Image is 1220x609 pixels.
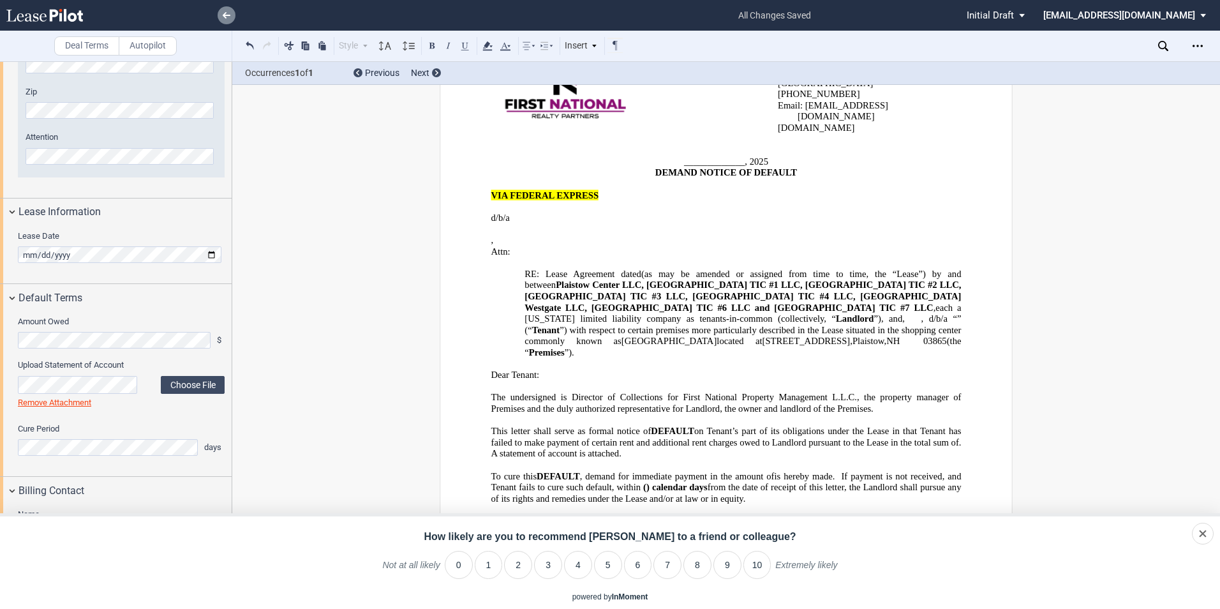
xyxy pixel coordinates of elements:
li: 5 [594,551,622,579]
span: Next [411,68,429,78]
label: Zip [26,86,217,98]
span: Initial Draft [967,10,1014,21]
span: DEFAULT [651,426,694,437]
span: Plaistow [852,336,884,347]
li: 10 [743,551,771,579]
span: d/b/a [491,213,510,223]
span: The undersigned is Director of Collections for First National Property Management L.L.C., the pro... [491,392,964,414]
div: powered by inmoment [572,592,648,603]
span: (the “ [524,336,963,357]
div: Insert [563,38,600,54]
span: This letter shall serve as formal notice of [491,426,651,437]
span: ” (“ [524,313,963,335]
span: 2025 [750,156,768,167]
span: RE: Lease Agreement dated [524,269,641,280]
span: [GEOGRAPHIC_DATA] [621,336,717,347]
span: Occurrences of [245,66,344,80]
b: 1 [308,68,313,78]
label: Not at all likely [382,559,440,581]
label: Lease Date [18,230,225,242]
span: (as may be amended or assigned from time to time, the “Lease”) by and between [524,269,963,290]
label: Extremely likely [775,559,837,581]
label: Amount Owed [18,316,225,327]
label: Upload Statement of Account [18,359,225,371]
button: Underline [457,38,473,53]
li: 8 [683,551,711,579]
span: [DOMAIN_NAME] [778,123,855,133]
label: Name [18,509,225,520]
button: Undo [242,38,258,53]
button: Paste [315,38,330,53]
li: 4 [564,551,592,579]
span: located at [717,336,762,347]
img: 47197919_622135834868543_7426940384061685760_n.png [505,57,626,120]
b: 1 [295,68,300,78]
span: , [491,235,494,246]
span: each a [US_STATE] limited liability company as tenants-in-common [524,302,963,324]
a: Remove Attachment [18,398,91,407]
span: (collectively, “ [778,313,836,324]
span: Email: [EMAIL_ADDRESS][DOMAIN_NAME] [778,100,888,122]
span: is hereby made. [774,470,835,481]
span: , [934,302,936,313]
span: VIA FEDERAL EXPRESS [491,190,599,200]
span: ) calendar day [646,482,704,493]
li: 1 [475,551,503,579]
span: Attn: [491,246,510,257]
span: Dear Tenant: [491,370,540,380]
span: , [884,336,886,347]
span: ”). [565,347,574,358]
span: 03865 [923,336,947,347]
li: 6 [624,551,652,579]
span: , and [881,313,902,324]
label: Attention [26,132,217,143]
div: Open Lease options menu [1187,36,1208,56]
label: Autopilot [119,36,177,56]
span: ”) with respect to certain premises more particularly described in the Lease situated in the shop... [524,325,963,347]
span: DEMAND NOTICE OF DEFAULT [655,167,797,178]
div: Previous [353,67,399,80]
span: , [902,313,905,324]
span: Previous [365,68,399,78]
span: ( [643,482,646,493]
span: s [704,482,708,493]
span: Default Terms [19,290,82,306]
span: all changes saved [732,2,817,29]
button: Toggle Control Characters [607,38,623,53]
span: If payment is not received, and Tenant fails to cure such default, within [491,470,963,492]
span: [PHONE_NUMBER] [778,89,860,100]
div: Next [411,67,441,80]
span: days [204,442,225,453]
li: 9 [713,551,741,579]
label: Choose File [161,376,225,394]
span: , demand for immediate payment in the amount of [580,470,775,481]
div: Close survey [1192,523,1214,545]
label: Deal Terms [54,36,119,56]
li: 2 [504,551,532,579]
span: from the date of receipt of this letter, the Landlord shall pursue any of its rights and remedies... [491,482,964,504]
span: To cure this [491,470,537,481]
a: InMoment [612,592,648,601]
span: , [850,336,852,347]
button: Copy [298,38,313,53]
span: A statement of account is attached. [491,448,621,459]
li: 0 [445,551,473,579]
button: Cut [281,38,297,53]
span: Plaistow Center LLC, [GEOGRAPHIC_DATA] TIC #1 LLC, [GEOGRAPHIC_DATA] TIC #2 LLC, [GEOGRAPHIC_DATA... [524,280,963,313]
span: . [959,437,962,448]
span: _____________, [684,156,747,167]
span: $ [217,335,225,346]
span: Tenant [532,325,560,336]
span: on Tenant’s part of its obligations under the Lease in that Tenant has failed to make payment of ... [491,426,964,447]
span: Lease Information [19,204,101,220]
span: ”) [874,313,881,324]
button: Italic [441,38,456,53]
span: , d/b/a “ [921,313,956,324]
span: Landlord [836,313,874,324]
span: [STREET_ADDRESS] [762,336,851,347]
button: Bold [424,38,440,53]
li: 3 [534,551,562,579]
span: Billing Contact [19,483,84,499]
span: Premises [529,347,565,358]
